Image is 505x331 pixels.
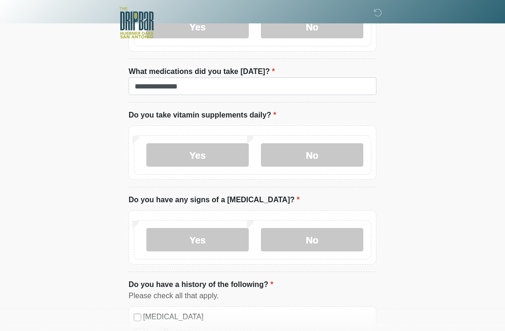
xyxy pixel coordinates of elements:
[129,279,273,290] label: Do you have a history of the following?
[129,194,300,206] label: Do you have any signs of a [MEDICAL_DATA]?
[261,143,363,167] label: No
[119,7,154,38] img: The DRIPBaR - The Strand at Huebner Oaks Logo
[129,290,376,302] div: Please check all that apply.
[261,228,363,251] label: No
[129,66,275,77] label: What medications did you take [DATE]?
[146,143,249,167] label: Yes
[134,314,141,321] input: [MEDICAL_DATA]
[143,311,371,323] label: [MEDICAL_DATA]
[146,228,249,251] label: Yes
[129,110,276,121] label: Do you take vitamin supplements daily?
